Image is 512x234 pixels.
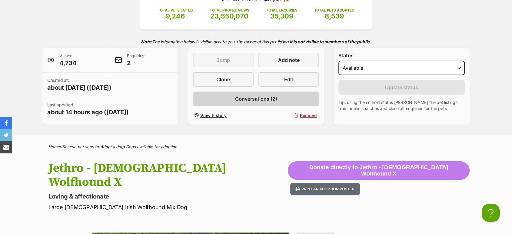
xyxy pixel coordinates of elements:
div: > > > [33,145,479,149]
a: Clone [193,72,254,87]
p: TOTAL PETS LISTED [158,8,193,13]
p: TOTAL ENQUIRIES [266,8,297,13]
span: 2 [127,59,145,67]
p: Views: [59,53,77,67]
a: Rescue pet search [62,144,98,149]
p: Loving & affectionate [48,192,288,201]
p: Created at: [47,77,111,92]
a: Add note [258,53,319,67]
p: Last updated: [47,102,129,116]
a: View history [193,111,254,120]
p: The information below is visible only to you, the owner of this pet listing. [42,35,470,48]
span: 8,539 [324,12,344,20]
a: Edit [258,72,319,87]
p: Large [DEMOGRAPHIC_DATA] Irish Wolfhound Mix Dog [48,203,288,211]
span: 4,734 [59,59,77,67]
button: Print an adoption poster [290,183,360,195]
p: Tip: using the on hold status [PERSON_NAME] the pet listings from public searches and close off e... [338,99,465,112]
span: Update status [385,84,418,91]
span: 35,309 [270,12,293,20]
strong: It is not visible to members of the public. [290,39,371,44]
span: Bump [216,56,230,64]
span: 23,550,070 [210,12,248,20]
span: Conversations (2) [235,95,277,102]
h1: Jethro - [DEMOGRAPHIC_DATA] Wolfhound X [48,161,288,189]
strong: Note: [141,39,152,44]
p: TOTAL PETS ADOPTED [314,8,354,13]
button: Bump [193,53,254,67]
span: 9,246 [166,12,185,20]
a: Adopt a dog [100,144,123,149]
span: Add note [278,56,300,64]
span: Edit [284,76,293,83]
span: Remove [300,112,317,119]
p: Enquiries: [127,53,145,67]
label: Status [338,53,465,58]
button: Remove [258,111,319,120]
span: about [DATE] ([DATE]) [47,83,111,92]
a: Home [48,144,60,149]
span: View history [200,112,227,119]
button: Donate directly to Jethro - [DEMOGRAPHIC_DATA] Wolfhound X [288,161,470,180]
button: Update status [338,80,465,95]
a: Conversations (2) [193,92,319,106]
iframe: Help Scout Beacon - Open [482,204,500,222]
span: about 14 hours ago ([DATE]) [47,108,129,116]
a: Dogs available for adoption [126,144,177,149]
p: TOTAL PROFILE VIEWS [210,8,249,13]
span: Clone [216,76,230,83]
